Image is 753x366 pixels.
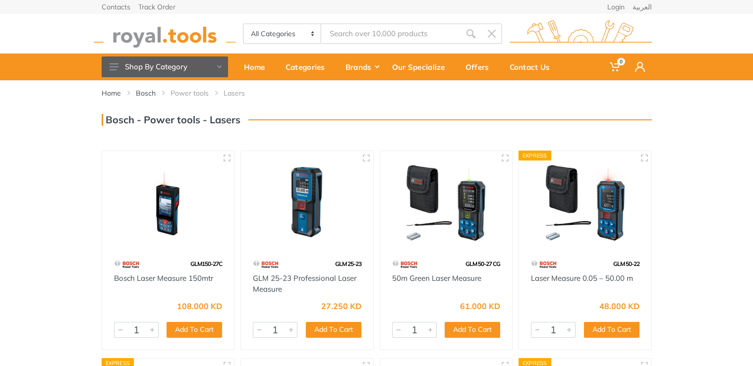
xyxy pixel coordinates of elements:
[237,53,279,80] a: Home
[279,56,339,77] div: Categories
[102,3,130,10] a: Contacts
[503,53,564,80] a: Contact Us
[167,322,222,338] button: Add To Cart
[465,260,500,267] span: GLM 50-27 CG
[613,260,639,267] span: GLM 50-22
[460,302,500,310] div: 61.000 KD
[339,56,385,77] div: Brands
[250,160,364,246] img: Royal Tools - GLM 25-23 Professional Laser Measure
[253,273,356,294] a: GLM 25-23 Professional Laser Measure
[459,56,503,77] div: Offers
[102,114,240,126] h3: Bosch - Power tools - Lasers
[531,273,633,283] a: Laser Measure 0.05 – 50.00 m
[244,24,322,43] select: Category
[224,88,260,98] li: Lasers
[114,256,140,273] img: 55.webp
[253,256,279,273] img: 55.webp
[102,56,228,77] button: Shop By Category
[385,53,459,80] a: Our Specialize
[599,302,639,310] div: 48.000 KD
[528,160,642,246] img: Royal Tools - Laser Measure 0.05 – 50.00 m
[503,56,564,77] div: Contact Us
[136,88,156,98] a: Bosch
[510,20,652,48] img: royal.tools Logo
[321,23,460,44] input: Site search
[445,322,500,338] button: Add To Cart
[519,151,551,160] div: Express
[102,88,121,98] a: Home
[306,322,361,338] button: Add To Cart
[607,3,625,10] a: Login
[617,58,625,65] span: 0
[114,273,213,283] a: Bosch Laser Measure 150mtr
[392,256,418,273] img: 55.webp
[392,273,481,283] a: 50m Green Laser Measure
[531,256,557,273] img: 55.webp
[138,3,175,10] a: Track Order
[279,53,339,80] a: Categories
[111,160,226,246] img: Royal Tools - Bosch Laser Measure 150mtr
[584,322,639,338] button: Add To Cart
[237,56,279,77] div: Home
[94,20,236,48] img: royal.tools Logo
[459,53,503,80] a: Offers
[603,53,628,80] a: 0
[633,3,652,10] a: العربية
[190,260,222,267] span: GLM150-27C
[335,260,361,267] span: GLM 25-23
[321,302,361,310] div: 27.250 KD
[389,160,504,246] img: Royal Tools - 50m Green Laser Measure
[102,88,652,98] nav: breadcrumb
[171,88,209,98] a: Power tools
[177,302,222,310] div: 108.000 KD
[385,56,459,77] div: Our Specialize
